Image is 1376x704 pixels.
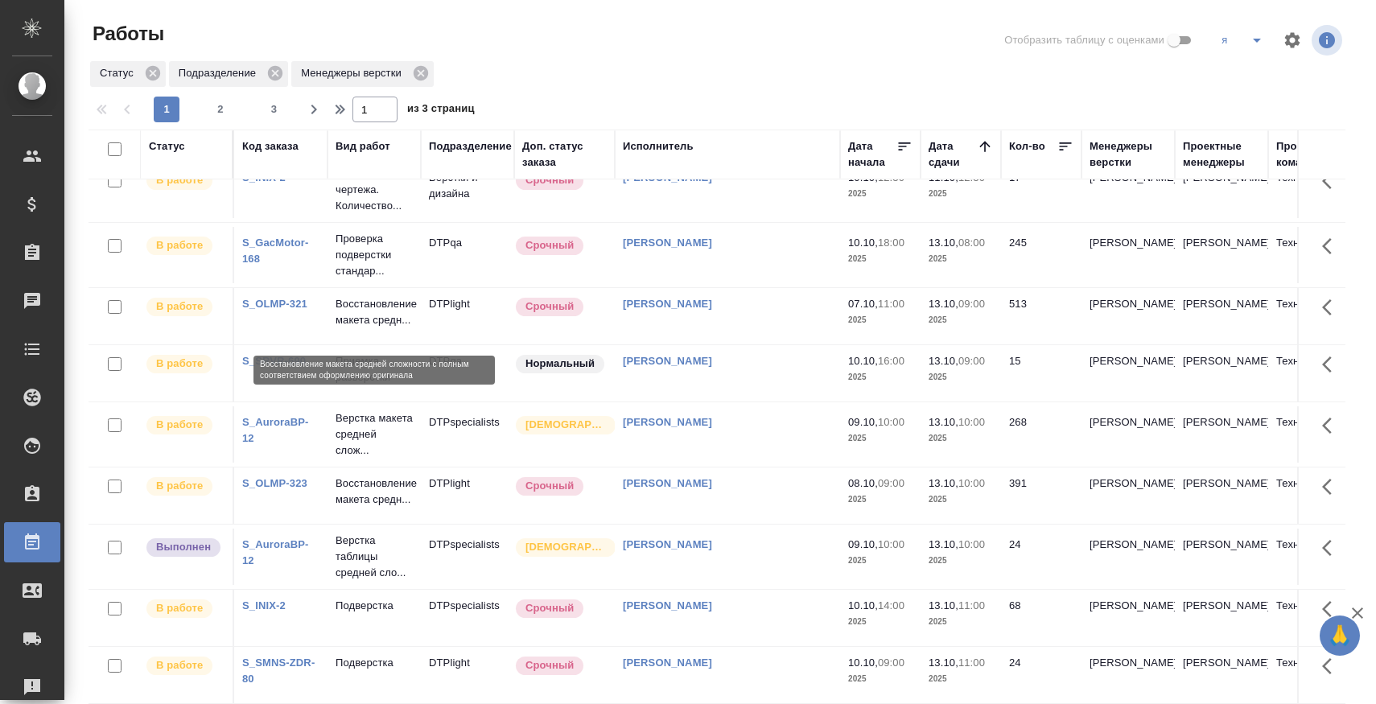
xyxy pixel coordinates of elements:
[336,410,413,459] p: Верстка макета средней слож...
[1268,467,1362,524] td: Технический
[929,298,958,310] p: 13.10,
[848,657,878,669] p: 10.10,
[878,538,904,550] p: 10:00
[623,298,712,310] a: [PERSON_NAME]
[1268,647,1362,703] td: Технический
[1090,353,1167,369] p: [PERSON_NAME]
[1268,406,1362,463] td: Технический
[336,138,390,154] div: Вид работ
[1001,467,1081,524] td: 391
[208,97,233,122] button: 2
[878,298,904,310] p: 11:00
[929,599,958,611] p: 13.10,
[1090,414,1167,430] p: [PERSON_NAME]
[929,355,958,367] p: 13.10,
[929,671,993,687] p: 2025
[848,430,913,447] p: 2025
[1209,27,1273,53] div: split button
[848,312,913,328] p: 2025
[336,476,413,508] p: Восстановление макета средн...
[1326,619,1353,653] span: 🙏
[1175,227,1268,283] td: [PERSON_NAME]
[1001,406,1081,463] td: 268
[1312,467,1351,506] button: Здесь прячутся важные кнопки
[1090,296,1167,312] p: [PERSON_NAME]
[421,467,514,524] td: DTPlight
[1312,288,1351,327] button: Здесь прячутся важные кнопки
[145,655,225,677] div: Исполнитель выполняет работу
[1175,467,1268,524] td: [PERSON_NAME]
[262,101,287,117] span: 3
[421,288,514,344] td: DTPlight
[1090,537,1167,553] p: [PERSON_NAME]
[242,416,308,444] a: S_AuroraBP-12
[421,227,514,283] td: DTPqa
[958,599,985,611] p: 11:00
[848,369,913,385] p: 2025
[929,186,993,202] p: 2025
[145,170,225,191] div: Исполнитель выполняет работу
[525,600,574,616] p: Срочный
[1090,235,1167,251] p: [PERSON_NAME]
[878,355,904,367] p: 16:00
[623,355,712,367] a: [PERSON_NAME]
[878,599,904,611] p: 14:00
[156,600,203,616] p: В работе
[1312,227,1351,266] button: Здесь прячутся важные кнопки
[929,430,993,447] p: 2025
[623,599,712,611] a: [PERSON_NAME]
[156,539,211,555] p: Выполнен
[929,477,958,489] p: 13.10,
[421,345,514,401] td: DTPqa
[929,138,977,171] div: Дата сдачи
[929,369,993,385] p: 2025
[525,237,574,253] p: Срочный
[1268,288,1362,344] td: Технический
[156,298,203,315] p: В работе
[1090,138,1167,171] div: Менеджеры верстки
[623,477,712,489] a: [PERSON_NAME]
[1268,227,1362,283] td: Технический
[958,298,985,310] p: 09:00
[848,186,913,202] p: 2025
[848,614,913,630] p: 2025
[1312,590,1351,628] button: Здесь прячутся важные кнопки
[156,237,203,253] p: В работе
[1175,345,1268,401] td: [PERSON_NAME]
[242,138,299,154] div: Код заказа
[1276,138,1353,171] div: Проектная команда
[623,657,712,669] a: [PERSON_NAME]
[848,237,878,249] p: 10.10,
[242,298,307,310] a: S_OLMP-321
[623,538,712,550] a: [PERSON_NAME]
[1001,162,1081,218] td: 17
[242,355,306,367] a: S_SRVR-690
[525,417,606,433] p: [DEMOGRAPHIC_DATA]
[100,65,139,81] p: Статус
[525,356,595,372] p: Нормальный
[848,492,913,508] p: 2025
[848,138,896,171] div: Дата начала
[1312,406,1351,445] button: Здесь прячутся важные кнопки
[156,356,203,372] p: В работе
[169,61,288,87] div: Подразделение
[1175,288,1268,344] td: [PERSON_NAME]
[848,355,878,367] p: 10.10,
[929,553,993,569] p: 2025
[929,538,958,550] p: 13.10,
[848,251,913,267] p: 2025
[522,138,607,171] div: Доп. статус заказа
[336,231,413,279] p: Проверка подверстки стандар...
[1001,345,1081,401] td: 15
[145,414,225,436] div: Исполнитель выполняет работу
[1009,138,1045,154] div: Кол-во
[929,492,993,508] p: 2025
[878,416,904,428] p: 10:00
[1001,288,1081,344] td: 513
[848,416,878,428] p: 09.10,
[1312,162,1351,200] button: Здесь прячутся важные кнопки
[145,598,225,620] div: Исполнитель выполняет работу
[301,65,407,81] p: Менеджеры верстки
[291,61,434,87] div: Менеджеры верстки
[1090,476,1167,492] p: [PERSON_NAME]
